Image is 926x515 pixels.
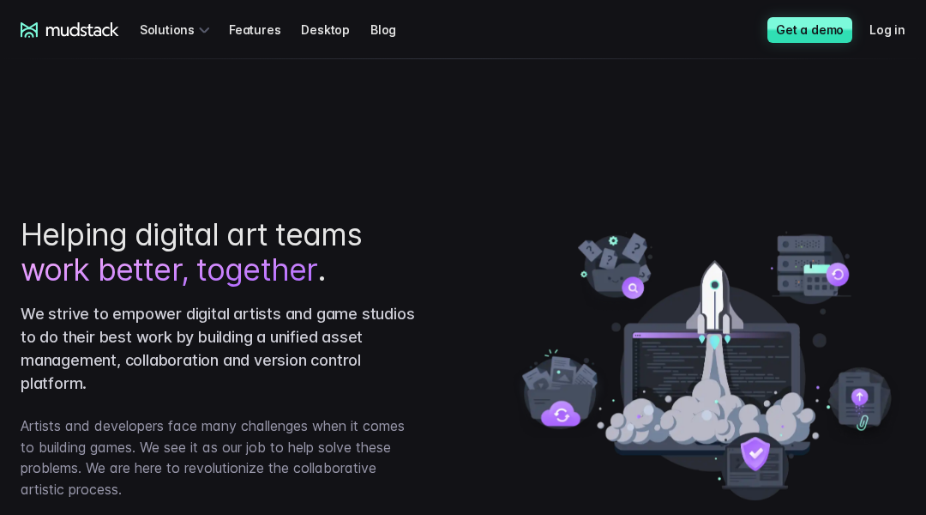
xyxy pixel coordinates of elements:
[21,22,119,38] a: mudstack logo
[21,217,418,288] h1: Helping digital art teams .
[21,415,418,500] p: Artists and developers face many challenges when it comes to building games. We see it as our job...
[869,14,926,45] a: Log in
[370,14,417,45] a: Blog
[21,252,317,288] span: work better, together
[21,302,418,395] p: We strive to empower digital artists and game studios to do their best work by building a unified...
[508,231,905,500] img: illustration of mudstack's features and benefits
[767,17,852,43] a: Get a demo
[140,14,215,45] div: Solutions
[229,14,301,45] a: Features
[301,14,370,45] a: Desktop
